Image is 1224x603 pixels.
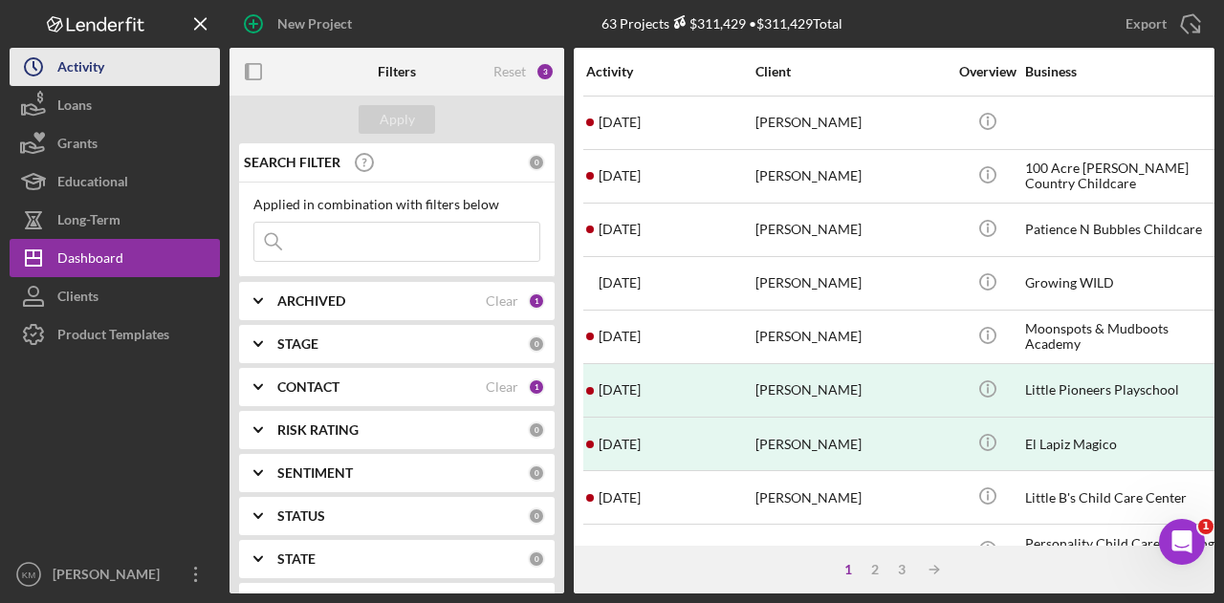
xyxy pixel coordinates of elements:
div: 0 [528,154,545,171]
b: RISK RATING [277,422,359,438]
div: Educational [57,162,128,205]
b: ARCHIVED [277,293,345,309]
time: 2025-09-08 22:50 [599,382,641,398]
time: 2025-09-19 18:45 [599,222,641,237]
div: [PERSON_NAME] [755,97,947,148]
div: [PERSON_NAME] [755,258,947,309]
time: 2025-06-25 20:19 [599,490,641,506]
div: [PERSON_NAME] [755,526,947,576]
div: Clients [57,277,98,320]
b: SEARCH FILTER [244,155,340,170]
div: 0 [528,335,545,353]
button: Loans [10,86,220,124]
div: 1 [835,562,862,577]
div: Client [755,64,947,79]
button: Grants [10,124,220,162]
div: El Lapiz Magico [1025,419,1216,469]
text: KM [22,570,35,580]
div: 3 [888,562,915,577]
button: New Project [229,5,371,43]
time: 2025-09-10 14:49 [599,329,641,344]
button: Activity [10,48,220,86]
div: Activity [586,64,754,79]
button: Educational [10,162,220,201]
b: SENTIMENT [277,465,353,481]
b: CONTACT [277,379,339,395]
div: Product Templates [57,315,169,358]
div: Personality Child Care Learning Center [1025,526,1216,576]
button: Apply [359,105,435,134]
time: 2025-07-08 02:07 [599,437,641,452]
b: Filters [378,64,416,79]
time: 2025-10-01 20:30 [599,115,641,130]
div: Activity [57,48,104,91]
div: 0 [528,507,545,525]
div: Export [1126,5,1167,43]
button: KM[PERSON_NAME] [10,555,220,593]
div: 0 [528,421,545,439]
div: 3 [535,62,555,81]
div: Grants [57,124,98,167]
div: 0 [528,550,545,568]
button: Long-Term [10,201,220,239]
div: 1 [528,292,545,310]
div: Business [1025,64,1216,79]
b: STAGE [277,336,318,352]
div: Little B's Child Care Center [1025,472,1216,523]
b: STATUS [277,508,325,524]
div: $311,429 [669,15,746,32]
div: [PERSON_NAME] [755,151,947,202]
button: Export [1106,5,1214,43]
div: Clear [486,379,518,395]
div: Loans [57,86,92,129]
div: Reset [493,64,526,79]
time: 2025-09-16 02:44 [599,275,641,291]
time: 2025-05-29 02:36 [599,544,641,559]
div: 1 [528,378,545,396]
div: Little Pioneers Playschool [1025,365,1216,416]
div: Clear [486,293,518,309]
button: Product Templates [10,315,220,354]
div: 2 [862,562,888,577]
div: Long-Term [57,201,120,244]
button: Clients [10,277,220,315]
div: Moonspots & Mudboots Academy [1025,312,1216,362]
b: STATE [277,551,316,567]
div: 63 Projects • $311,429 Total [601,15,842,32]
div: [PERSON_NAME] [755,312,947,362]
div: 100 Acre [PERSON_NAME] Country Childcare [1025,151,1216,202]
div: [PERSON_NAME] [755,472,947,523]
div: Patience N Bubbles Childcare [1025,205,1216,255]
div: [PERSON_NAME] [755,419,947,469]
div: [PERSON_NAME] [755,205,947,255]
iframe: Intercom live chat [1159,519,1205,565]
div: Dashboard [57,239,123,282]
time: 2025-09-23 03:41 [599,168,641,183]
div: Overview [951,64,1023,79]
div: New Project [277,5,352,43]
div: Growing WILD [1025,258,1216,309]
div: 0 [528,464,545,482]
div: [PERSON_NAME] [48,555,172,598]
div: Applied in combination with filters below [253,197,540,212]
span: 1 [1198,519,1213,534]
button: Dashboard [10,239,220,277]
div: [PERSON_NAME] [755,365,947,416]
div: Apply [380,105,415,134]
